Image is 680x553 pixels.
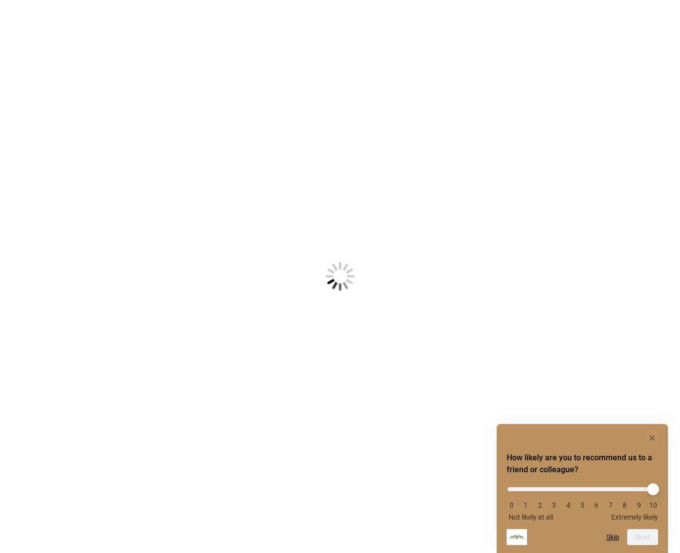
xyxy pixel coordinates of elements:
[276,213,404,340] img: Loading
[535,501,545,509] li: 2
[634,501,644,509] li: 9
[606,533,619,541] button: Skip
[620,501,630,509] li: 8
[627,529,658,545] button: Next question
[507,452,658,476] h2: How likely are you to recommend us to a friend or colleague? Select an option from 0 to 10, with ...
[606,501,616,509] li: 7
[507,432,658,545] div: How likely are you to recommend us to a friend or colleague? Select an option from 0 to 10, with ...
[507,501,517,509] li: 0
[611,513,658,521] span: Extremely likely
[549,501,559,509] li: 3
[577,501,587,509] li: 5
[646,432,658,444] button: Hide survey
[591,501,601,509] li: 6
[521,501,531,509] li: 1
[507,480,658,521] div: How likely are you to recommend us to a friend or colleague? Select an option from 0 to 10, with ...
[509,513,553,521] span: Not likely at all
[648,501,658,509] li: 10
[563,501,573,509] li: 4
